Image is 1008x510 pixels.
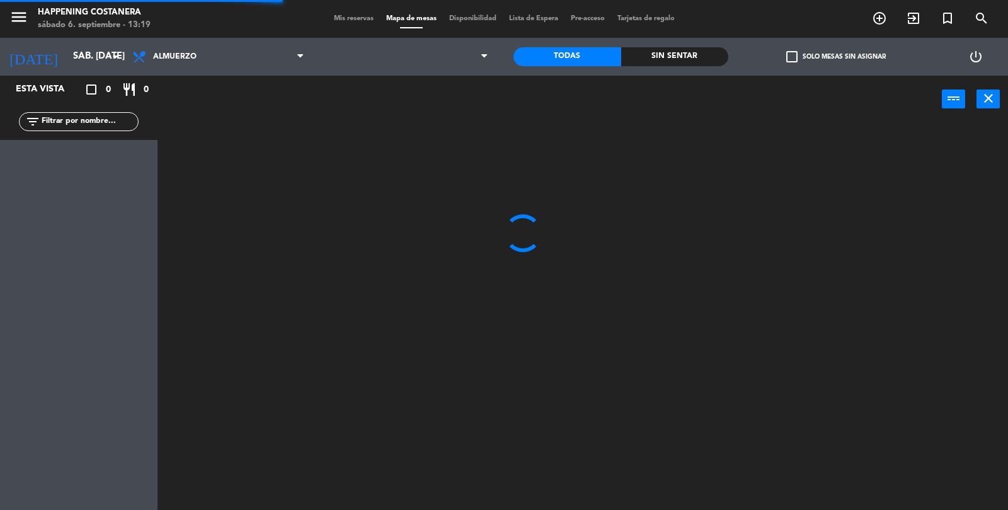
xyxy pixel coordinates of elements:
[84,82,99,97] i: crop_square
[380,15,443,22] span: Mapa de mesas
[968,49,983,64] i: power_settings_new
[122,82,137,97] i: restaurant
[153,52,197,61] span: Almuerzo
[443,15,503,22] span: Disponibilidad
[946,91,961,106] i: power_input
[9,8,28,31] button: menu
[942,90,965,108] button: power_input
[786,51,886,62] label: Solo mesas sin asignar
[786,51,798,62] span: check_box_outline_blank
[328,15,380,22] span: Mis reservas
[872,11,887,26] i: add_circle_outline
[6,82,91,97] div: Esta vista
[513,47,621,66] div: Todas
[144,83,149,97] span: 0
[611,15,681,22] span: Tarjetas de regalo
[564,15,611,22] span: Pre-acceso
[981,91,996,106] i: close
[40,115,138,129] input: Filtrar por nombre...
[974,11,989,26] i: search
[9,8,28,26] i: menu
[106,83,111,97] span: 0
[940,11,955,26] i: turned_in_not
[976,90,1000,108] button: close
[906,11,921,26] i: exit_to_app
[38,19,151,32] div: sábado 6. septiembre - 13:19
[621,47,729,66] div: Sin sentar
[108,49,123,64] i: arrow_drop_down
[503,15,564,22] span: Lista de Espera
[25,114,40,129] i: filter_list
[38,6,151,19] div: Happening Costanera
